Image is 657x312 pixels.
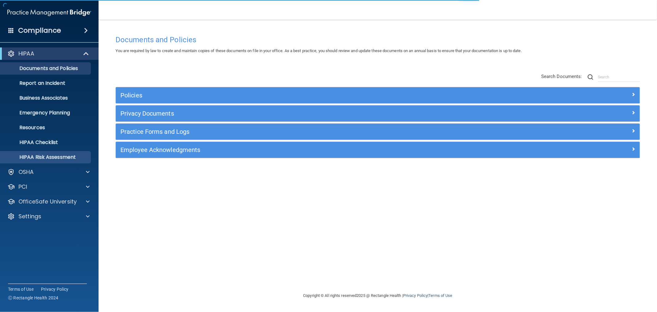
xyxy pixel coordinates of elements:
[541,74,582,79] span: Search Documents:
[18,198,77,205] p: OfficeSafe University
[18,168,34,176] p: OSHA
[18,213,41,220] p: Settings
[551,269,650,293] iframe: Drift Widget Chat Controller
[120,92,504,99] h5: Policies
[116,48,522,53] span: You are required by law to create and maintain copies of these documents on file in your office. ...
[4,80,88,86] p: Report an Incident
[428,293,452,298] a: Terms of Use
[7,168,90,176] a: OSHA
[8,295,59,301] span: Ⓒ Rectangle Health 2024
[7,6,91,19] img: PMB logo
[18,50,34,57] p: HIPAA
[18,183,27,191] p: PCI
[120,146,504,153] h5: Employee Acknowledgments
[18,26,61,35] h4: Compliance
[120,90,635,100] a: Policies
[4,154,88,160] p: HIPAA Risk Assessment
[403,293,428,298] a: Privacy Policy
[116,36,640,44] h4: Documents and Policies
[7,198,90,205] a: OfficeSafe University
[4,125,88,131] p: Resources
[120,128,504,135] h5: Practice Forms and Logs
[4,95,88,101] p: Business Associates
[41,286,69,292] a: Privacy Policy
[598,72,640,82] input: Search
[4,139,88,146] p: HIPAA Checklist
[4,65,88,72] p: Documents and Policies
[7,213,90,220] a: Settings
[120,145,635,155] a: Employee Acknowledgments
[7,50,89,57] a: HIPAA
[588,74,593,80] img: ic-search.3b580494.png
[4,110,88,116] p: Emergency Planning
[8,286,34,292] a: Terms of Use
[120,109,635,118] a: Privacy Documents
[120,127,635,137] a: Practice Forms and Logs
[266,286,490,306] div: Copyright © All rights reserved 2025 @ Rectangle Health | |
[120,110,504,117] h5: Privacy Documents
[7,183,90,191] a: PCI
